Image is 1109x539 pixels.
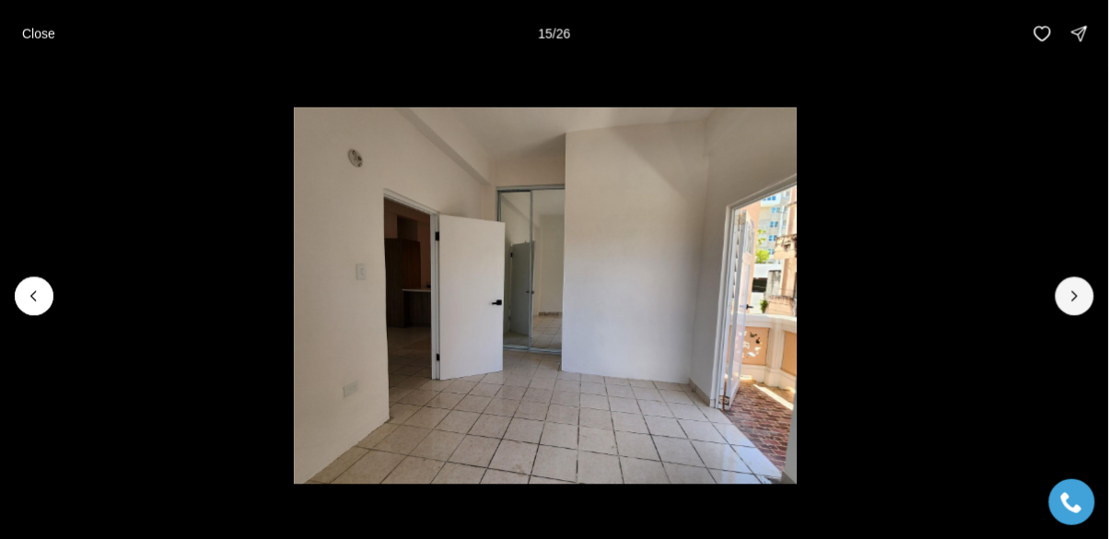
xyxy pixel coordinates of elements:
p: 15 / 26 [538,26,570,41]
p: Close [22,26,55,41]
button: Previous slide [15,276,53,315]
button: Close [11,15,66,52]
button: Next slide [1056,276,1094,315]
